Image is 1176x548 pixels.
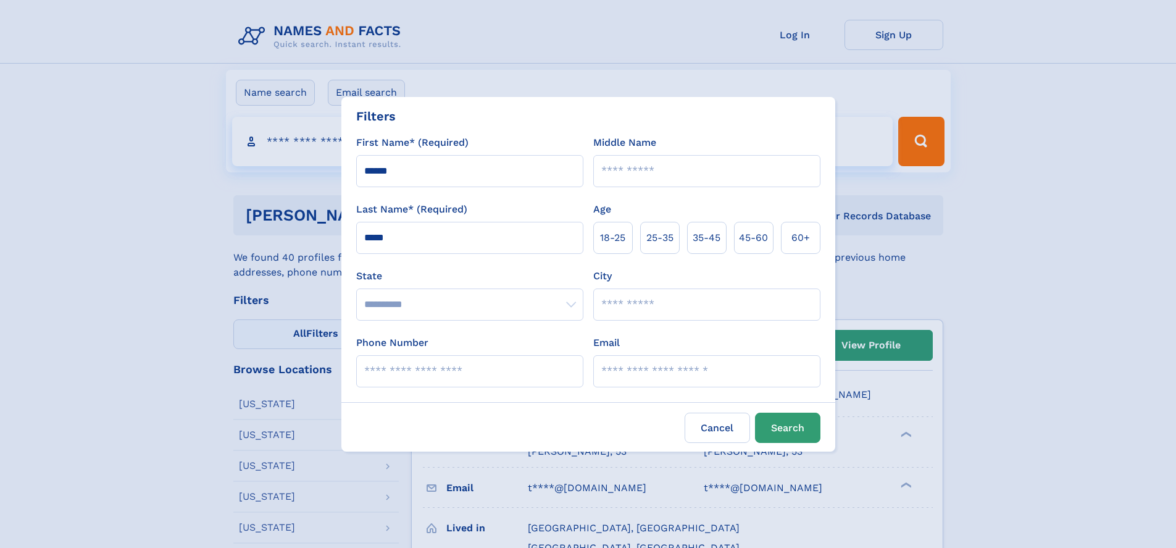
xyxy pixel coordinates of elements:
[356,135,469,150] label: First Name* (Required)
[646,230,673,245] span: 25‑35
[356,335,428,350] label: Phone Number
[600,230,625,245] span: 18‑25
[755,413,820,443] button: Search
[356,269,583,284] label: State
[593,202,611,217] label: Age
[693,230,720,245] span: 35‑45
[685,413,750,443] label: Cancel
[593,269,612,284] label: City
[356,107,396,125] div: Filters
[356,202,467,217] label: Last Name* (Required)
[593,135,656,150] label: Middle Name
[739,230,768,245] span: 45‑60
[791,230,810,245] span: 60+
[593,335,620,350] label: Email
